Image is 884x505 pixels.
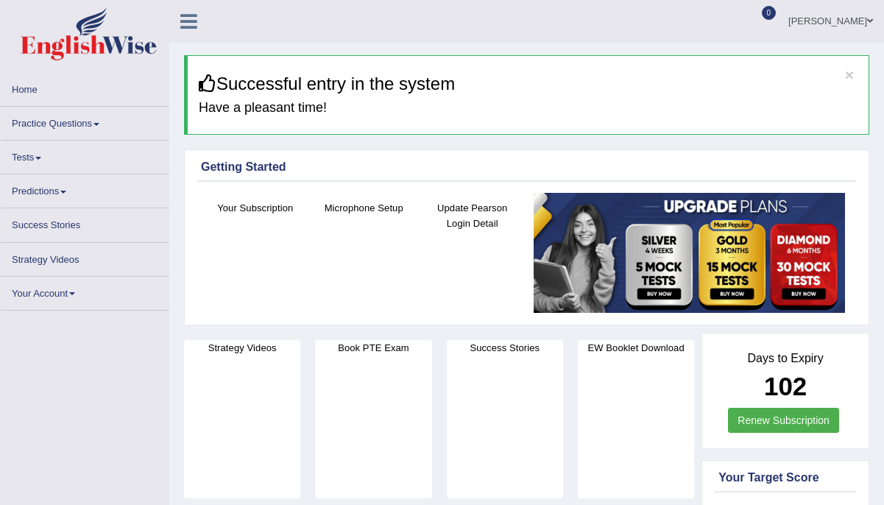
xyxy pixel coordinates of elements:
[534,193,845,313] img: small5.jpg
[315,340,431,356] h4: Book PTE Exam
[762,6,777,20] span: 0
[1,243,169,272] a: Strategy Videos
[201,158,852,176] div: Getting Started
[1,73,169,102] a: Home
[1,208,169,237] a: Success Stories
[718,469,852,487] div: Your Target Score
[199,101,858,116] h4: Have a pleasant time!
[728,408,839,433] a: Renew Subscription
[764,372,807,400] b: 102
[718,352,852,365] h4: Days to Expiry
[184,340,300,356] h4: Strategy Videos
[1,141,169,169] a: Tests
[578,340,694,356] h4: EW Booklet Download
[845,67,854,82] button: ×
[425,200,519,231] h4: Update Pearson Login Detail
[199,74,858,93] h3: Successful entry in the system
[1,277,169,306] a: Your Account
[447,340,563,356] h4: Success Stories
[317,200,410,216] h4: Microphone Setup
[208,200,302,216] h4: Your Subscription
[1,174,169,203] a: Predictions
[1,107,169,135] a: Practice Questions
